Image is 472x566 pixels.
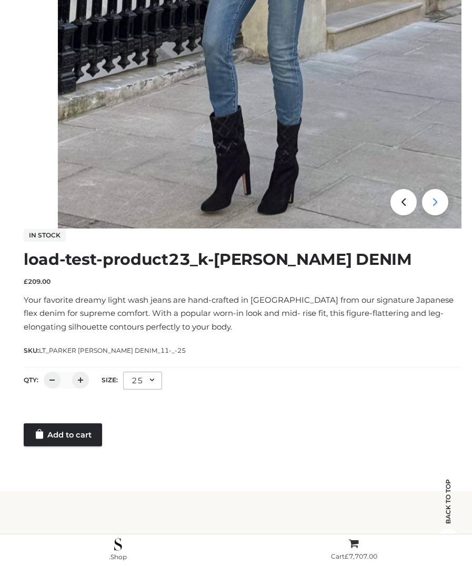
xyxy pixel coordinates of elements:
img: .Shop [114,538,122,551]
span: £ [345,552,349,560]
span: £ [24,277,28,285]
span: SKU: [24,345,187,356]
a: Add to cart [24,423,102,446]
bdi: 209.00 [24,277,51,285]
span: Cart [331,552,377,560]
span: In stock [24,229,66,242]
span: LT_PARKER [PERSON_NAME] DENIM_11-_-25 [39,346,186,354]
div: 25 [123,372,162,390]
label: QTY: [24,376,38,384]
bdi: 7,707.00 [345,552,377,560]
label: Size: [102,376,118,384]
span: .Shop [109,553,127,561]
h1: load-test-product23_k-[PERSON_NAME] DENIM [24,250,461,269]
span: Back to top [435,498,461,524]
p: Your favorite dreamy light wash jeans are hand-crafted in [GEOGRAPHIC_DATA] from our signature Ja... [24,293,461,334]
